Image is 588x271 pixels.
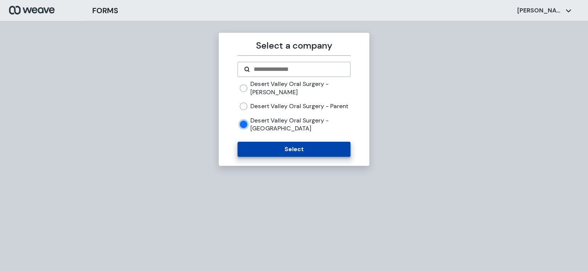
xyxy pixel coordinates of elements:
h3: FORMS [92,5,118,16]
label: Desert Valley Oral Surgery - Parent [250,102,348,110]
p: [PERSON_NAME] [517,6,562,15]
input: Search [253,65,344,74]
p: Select a company [238,39,350,52]
button: Select [238,142,350,157]
label: Desert Valley Oral Surgery - [PERSON_NAME] [250,80,350,96]
label: Desert Valley Oral Surgery - [GEOGRAPHIC_DATA] [250,116,350,133]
